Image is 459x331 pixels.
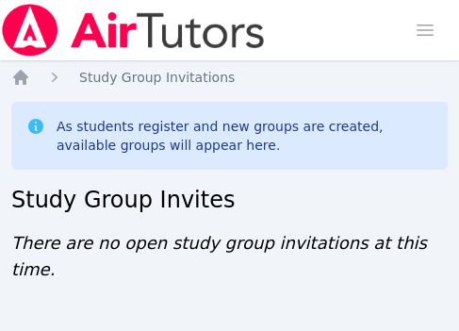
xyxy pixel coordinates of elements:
div: As students register and new groups are created, available groups will appear here. [57,117,433,155]
span: There are no open study group invitations at this time. [11,233,427,279]
span: Study Group Invitations [79,70,235,85]
a: Study Group Invitations [79,68,235,87]
nav: Breadcrumb [11,68,448,87]
h2: Study Group Invites [11,185,448,215]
